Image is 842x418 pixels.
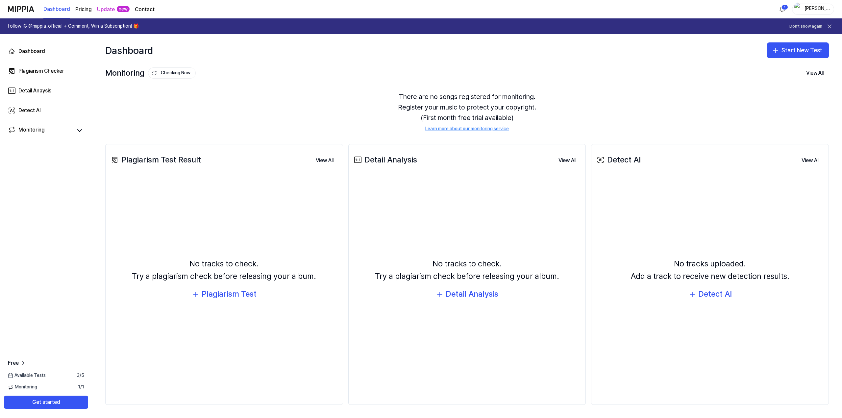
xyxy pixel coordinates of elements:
a: Update [97,6,115,13]
a: Contact [135,6,155,13]
div: Detail Analysis [353,154,417,166]
button: View All [796,154,825,167]
div: Dashboard [18,47,45,55]
div: Detail Analysis [446,288,498,300]
button: Checking Now [148,67,196,79]
a: View All [553,153,582,167]
a: Dashboard [4,43,88,59]
span: Available Tests [8,372,46,379]
div: [PERSON_NAME] [804,5,830,12]
div: Plagiarism Test Result [110,154,201,166]
img: 알림 [778,5,786,13]
div: No tracks to check. Try a plagiarism check before releasing your album. [132,258,316,283]
a: Plagiarism Checker [4,63,88,79]
div: 1 [781,5,788,10]
h1: Follow IG @mippia_official + Comment, Win a Subscription! 🎁 [8,23,139,30]
button: Start New Test [767,42,829,58]
button: Detect AI [688,288,732,300]
div: There are no songs registered for monitoring. Register your music to protect your copyright. (Fir... [105,84,829,140]
button: Detail Analysis [436,288,498,300]
a: View All [310,153,339,167]
button: 알림1 [777,4,787,14]
div: Plagiarism Checker [18,67,64,75]
a: Pricing [75,6,92,13]
a: View All [796,153,825,167]
button: View All [553,154,582,167]
div: Monitoring [18,126,45,135]
button: Get started [4,396,88,409]
span: 1 / 1 [78,384,84,390]
a: Detect AI [4,103,88,118]
div: No tracks uploaded. Add a track to receive new detection results. [631,258,789,283]
div: new [117,6,130,12]
span: 3 / 5 [77,372,84,379]
a: Detail Anaysis [4,83,88,99]
a: Monitoring [8,126,72,135]
span: Monitoring [8,384,37,390]
div: Detect AI [18,107,41,114]
div: Detect AI [595,154,641,166]
div: No tracks to check. Try a plagiarism check before releasing your album. [375,258,559,283]
span: Free [8,359,19,367]
img: profile [794,3,802,16]
a: Free [8,359,27,367]
button: Plagiarism Test [192,288,257,300]
div: Detect AI [698,288,732,300]
button: View All [801,66,829,80]
div: Dashboard [105,41,153,60]
div: Monitoring [105,67,196,79]
div: Detail Anaysis [18,87,51,95]
a: Dashboard [43,0,70,18]
button: View All [310,154,339,167]
button: profile[PERSON_NAME] [792,4,834,15]
a: Learn more about our monitoring service [425,126,509,132]
button: Don't show again [789,24,822,29]
div: Plagiarism Test [202,288,257,300]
